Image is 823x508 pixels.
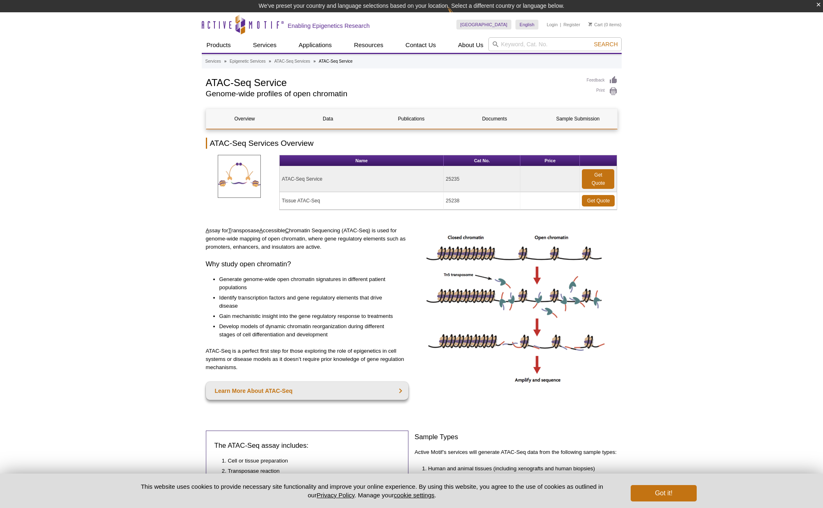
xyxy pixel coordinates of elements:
h2: ATAC-Seq Services Overview [206,138,618,149]
a: Print [587,87,618,96]
img: ATAC-SeqServices [218,155,261,198]
a: Applications [294,37,337,53]
a: Data [290,109,367,129]
a: Services [248,37,282,53]
li: » [269,59,271,63]
p: Active Motif’s services will generate ATAC-Seq data from the following sample types: [415,448,618,456]
td: ATAC-Seq Service [280,166,444,192]
a: Privacy Policy [317,492,354,499]
h2: Enabling Epigenetics Research [288,22,370,29]
th: Name [280,155,444,166]
a: Sample Submission [539,109,616,129]
a: English [515,20,538,29]
a: Products [202,37,236,53]
a: Publications [373,109,450,129]
h3: Sample Types [415,432,618,442]
li: Gain mechanistic insight into the gene regulatory response to treatments [219,312,401,320]
span: Search [594,41,618,48]
a: ATAC-Seq Services [274,58,310,65]
a: Documents [456,109,533,129]
a: Epigenetic Services [230,58,266,65]
h1: ATAC-Seq Service [206,76,579,88]
li: Identify transcription factors and gene regulatory elements that drive disease [219,294,401,310]
li: ATAC-Seq Service [319,59,353,63]
td: Tissue ATAC-Seq [280,192,444,210]
h3: The ATAC-Seq assay includes: [214,441,400,451]
a: Learn More About ATAC-Seq [206,382,409,400]
p: This website uses cookies to provide necessary site functionality and improve your online experie... [127,482,618,499]
a: Login [547,22,558,27]
li: » [224,59,227,63]
a: Get Quote [582,195,615,206]
button: Got it! [631,485,696,501]
u: C [285,227,289,234]
button: Search [591,41,620,48]
img: ATAC-Seq image [424,227,608,386]
h3: Why study open chromatin? [206,259,409,269]
th: Price [520,155,580,166]
a: Overview [206,109,283,129]
th: Cat No. [444,155,520,166]
u: A [206,227,210,234]
li: Generate genome-wide open chromatin signatures in different patient populations [219,275,401,292]
li: (0 items) [588,20,622,29]
u: A [259,227,263,234]
p: ssay for ransposase ccessible hromatin Sequencing (ATAC-Seq) is used for genome-wide mapping of o... [206,227,409,251]
img: Your Cart [588,22,592,26]
button: cookie settings [394,492,434,499]
a: About Us [453,37,488,53]
a: Feedback [587,76,618,85]
a: Resources [349,37,388,53]
a: Services [205,58,221,65]
u: T [228,227,231,234]
a: Contact Us [401,37,441,53]
input: Keyword, Cat. No. [488,37,622,51]
li: Cell or tissue preparation [228,457,392,465]
h2: Genome-wide profiles of open chromatin [206,90,579,98]
td: 25238 [444,192,520,210]
p: ATAC-Seq is a perfect first step for those exploring the role of epigenetics in cell systems or d... [206,347,409,372]
li: » [313,59,316,63]
a: Register [563,22,580,27]
li: | [560,20,561,29]
td: 25235 [444,166,520,192]
a: Get Quote [582,169,614,189]
a: Cart [588,22,603,27]
li: Human and animal tissues (including xenografts and human biopsies) [428,465,609,473]
a: [GEOGRAPHIC_DATA] [456,20,512,29]
img: Change Here [447,6,469,25]
li: Transposase reaction [228,467,392,475]
li: Develop models of dynamic chromatin reorganization during different stages of cell differentiatio... [219,322,401,339]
